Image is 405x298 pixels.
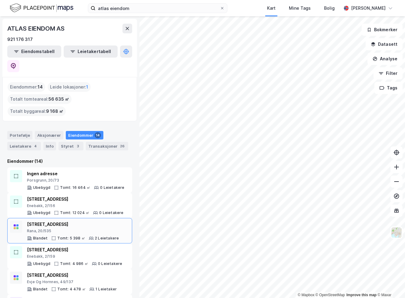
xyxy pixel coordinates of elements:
span: 14 [38,83,43,91]
div: 921 176 317 [7,36,33,43]
div: Kart [267,5,276,12]
div: Ubebygd [33,185,50,190]
button: Eiendomstabell [7,45,61,58]
div: 0 Leietakere [98,261,122,266]
img: Z [391,227,402,238]
div: Rana, 20/535 [27,229,119,233]
div: ATLAS EIENDOM AS [7,24,66,33]
div: 0 Leietakere [100,185,124,190]
div: 3 [75,143,81,149]
div: 0 Leietakere [99,210,123,215]
span: 1 [86,83,88,91]
span: 9 168 ㎡ [46,108,63,115]
button: Tags [374,82,403,94]
div: Leietakere [7,142,41,150]
div: Tomt: 4 986 ㎡ [60,261,88,266]
div: Blandet [33,236,48,241]
div: Tomt: 12 024 ㎡ [60,210,89,215]
div: Totalt tomteareal : [8,94,72,104]
div: 1 Leietaker [95,287,117,292]
div: Tomt: 16 464 ㎡ [60,185,90,190]
div: Ubebygd [33,261,50,266]
div: Portefølje [7,131,32,139]
a: OpenStreetMap [316,293,345,297]
div: [STREET_ADDRESS] [27,221,119,228]
div: Ingen adresse [27,170,125,177]
button: Datasett [366,38,403,50]
div: [STREET_ADDRESS] [27,196,124,203]
div: Ubebygd [33,210,50,215]
div: [STREET_ADDRESS] [27,246,122,253]
div: Eiendommer : [8,82,45,92]
div: Enebakk, 2/156 [27,203,124,208]
a: Mapbox [298,293,314,297]
div: 2 Leietakere [95,236,119,241]
div: Tomt: 5 398 ㎡ [57,236,85,241]
div: 26 [119,143,126,149]
button: Filter [373,67,403,79]
div: Bolig [324,5,335,12]
div: Mine Tags [289,5,311,12]
div: Leide lokasjoner : [48,82,91,92]
input: Søk på adresse, matrikkel, gårdeiere, leietakere eller personer [95,4,220,13]
div: Totalt byggareal : [8,106,66,116]
img: logo.f888ab2527a4732fd821a326f86c7f29.svg [10,3,73,13]
div: Tomt: 4 478 ㎡ [57,287,86,292]
iframe: Chat Widget [375,269,405,298]
div: Blandet [33,287,48,292]
div: 14 [95,132,101,138]
div: Enebakk, 2/159 [27,254,122,259]
div: Porsgrunn, 20/73 [27,178,125,183]
div: 4 [32,143,38,149]
button: Analyse [367,53,403,65]
button: Leietakertabell [64,45,118,58]
div: Styret [59,142,83,150]
div: Evje Og Hornnes, 49/137 [27,280,117,284]
div: Eiendommer [66,131,103,139]
div: Eiendommer (14) [7,158,132,165]
button: Bokmerker [362,24,403,36]
div: [PERSON_NAME] [351,5,386,12]
div: Aksjonærer [35,131,63,139]
div: [STREET_ADDRESS] [27,272,117,279]
a: Improve this map [346,293,377,297]
div: Transaksjoner [86,142,128,150]
span: 56 635 ㎡ [49,95,69,103]
div: Info [43,142,56,150]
